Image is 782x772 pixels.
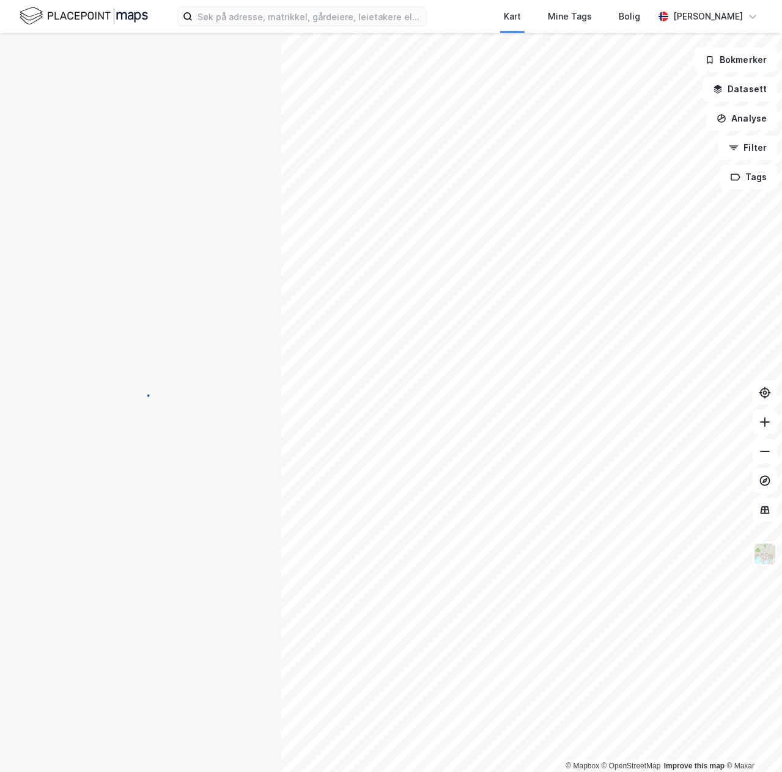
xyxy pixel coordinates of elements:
[721,713,782,772] iframe: Chat Widget
[706,106,777,131] button: Analyse
[664,762,725,770] a: Improve this map
[703,77,777,101] button: Datasett
[548,9,592,24] div: Mine Tags
[193,7,426,26] input: Søk på adresse, matrikkel, gårdeiere, leietakere eller personer
[20,5,148,27] img: logo.f888ab2527a4732fd821a326f86c7f29.svg
[673,9,743,24] div: [PERSON_NAME]
[602,762,661,770] a: OpenStreetMap
[718,136,777,160] button: Filter
[721,713,782,772] div: Kontrollprogram for chat
[695,48,777,72] button: Bokmerker
[566,762,599,770] a: Mapbox
[753,542,776,566] img: Z
[720,165,777,189] button: Tags
[619,9,640,24] div: Bolig
[131,385,150,405] img: spinner.a6d8c91a73a9ac5275cf975e30b51cfb.svg
[504,9,521,24] div: Kart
